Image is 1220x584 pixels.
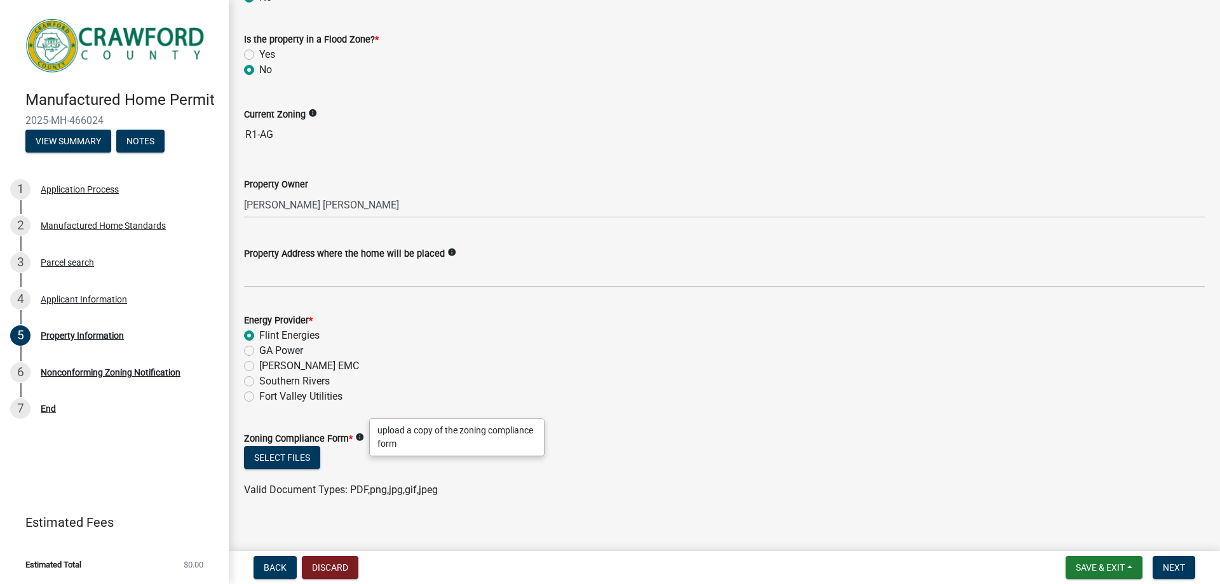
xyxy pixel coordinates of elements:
[244,111,306,119] label: Current Zoning
[25,137,111,147] wm-modal-confirm: Summary
[41,221,166,230] div: Manufactured Home Standards
[244,484,438,496] span: Valid Document Types: PDF,png,jpg,gif,jpeg
[1163,562,1185,573] span: Next
[259,62,272,78] label: No
[302,556,358,579] button: Discard
[41,258,94,267] div: Parcel search
[1076,562,1125,573] span: Save & Exit
[10,362,30,383] div: 6
[184,560,203,569] span: $0.00
[355,433,364,442] i: info
[25,114,203,126] span: 2025-MH-466024
[25,130,111,153] button: View Summary
[10,179,30,200] div: 1
[447,248,456,257] i: info
[10,215,30,236] div: 2
[41,331,124,340] div: Property Information
[10,289,30,309] div: 4
[1153,556,1195,579] button: Next
[244,36,379,44] label: Is the property in a Flood Zone?
[41,368,180,377] div: Nonconforming Zoning Notification
[1066,556,1142,579] button: Save & Exit
[244,180,308,189] label: Property Owner
[259,358,359,374] label: [PERSON_NAME] EMC
[259,47,275,62] label: Yes
[25,13,208,78] img: Crawford County, Georgia
[25,91,219,109] h4: Manufactured Home Permit
[41,295,127,304] div: Applicant Information
[10,252,30,273] div: 3
[259,374,330,389] label: Southern Rivers
[10,510,208,535] a: Estimated Fees
[244,446,320,469] button: Select files
[244,250,445,259] label: Property Address where the home will be placed
[259,389,342,404] label: Fort Valley Utilities
[244,316,313,325] label: Energy Provider
[116,137,165,147] wm-modal-confirm: Notes
[244,435,353,444] label: Zoning Compliance Form
[254,556,297,579] button: Back
[264,562,287,573] span: Back
[259,343,303,358] label: GA Power
[41,185,119,194] div: Application Process
[41,404,56,413] div: End
[308,109,317,118] i: info
[259,328,320,343] label: Flint Energies
[116,130,165,153] button: Notes
[10,398,30,419] div: 7
[370,419,544,456] div: upload a copy of the zoning compliance form
[25,560,81,569] span: Estimated Total
[10,325,30,346] div: 5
